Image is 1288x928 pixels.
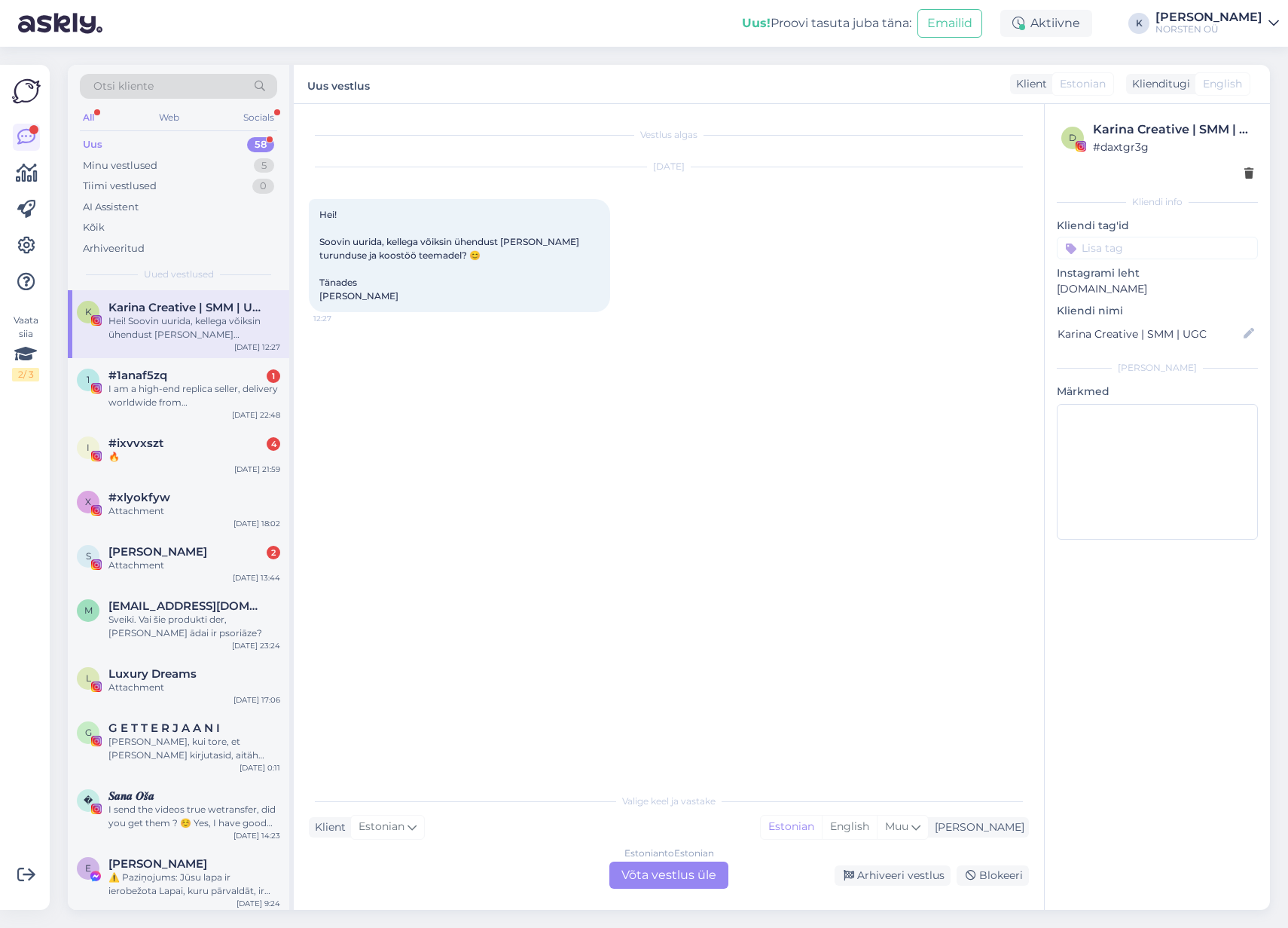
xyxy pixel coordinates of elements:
[108,382,280,409] div: I am a high-end replica seller, delivery worldwide from [GEOGRAPHIC_DATA]. We offer Swiss watches...
[108,789,154,803] span: 𝑺𝒂𝒏𝒂 𝑶𝒔̌𝒂
[83,137,102,152] div: Uus
[108,667,197,681] span: Luxury Dreams
[1057,361,1258,375] div: [PERSON_NAME]
[309,795,1029,808] div: Valige keel ja vastake
[232,409,280,421] div: [DATE] 22:48
[1060,76,1106,92] span: Estonian
[108,491,170,504] span: #xlyokfyw
[309,819,346,835] div: Klient
[12,314,39,381] div: Vaata siia
[240,108,277,127] div: Socials
[87,442,90,453] span: i
[108,436,163,450] span: #ixvvxszt
[84,795,93,806] span: �
[86,672,91,684] span: L
[108,803,280,830] div: I send the videos true wetransfer, did you get them ? ☺️ Yes, I have good audience 🫶🏼🙌🏼 I will th...
[1093,139,1253,155] div: # daxtgr3g
[87,374,90,385] span: 1
[108,735,280,762] div: [PERSON_NAME], kui tore, et [PERSON_NAME] kirjutasid, aitäh sulle!✨ Ma armastan juustega tegeleda...
[156,108,182,127] div: Web
[1057,218,1258,234] p: Kliendi tag'id
[247,137,274,152] div: 58
[85,496,91,507] span: x
[929,819,1024,835] div: [PERSON_NAME]
[267,437,280,451] div: 4
[1155,11,1262,23] div: [PERSON_NAME]
[1057,281,1258,297] p: [DOMAIN_NAME]
[835,865,951,886] div: Arhiveeri vestlus
[83,200,139,215] div: AI Assistent
[108,871,280,898] div: ⚠️ Paziņojums: Jūsu lapa ir ierobežota Lapai, kuru pārvaldāt, ir ierobežotas noteiktas funkcijas,...
[108,301,265,314] span: Karina Creative | SMM | UGC
[609,862,728,889] div: Võta vestlus üle
[233,518,280,529] div: [DATE] 18:02
[1203,76,1242,92] span: English
[12,77,41,106] img: Askly Logo
[12,368,39,381] div: 2 / 3
[309,128,1029,142] div: Vestlus algas
[957,865,1029,886] div: Blokeeri
[108,857,207,871] span: Emai Kaji
[80,108,97,127] div: All
[86,550,91,562] span: S
[83,158,157,173] div: Minu vestlused
[359,819,404,835] span: Estonian
[1057,384,1258,400] p: Märkmed
[108,721,220,735] span: G E T T E R J A A N I
[233,694,280,706] div: [DATE] 17:06
[254,158,274,173] div: 5
[1057,195,1258,209] div: Kliendi info
[1010,76,1047,92] div: Klient
[624,847,714,860] div: Estonian to Estonian
[1057,237,1258,259] input: Lisa tag
[742,14,911,32] div: Proovi tasuta juba täna:
[917,9,982,38] button: Emailid
[233,572,280,583] div: [DATE] 13:44
[85,306,92,317] span: K
[234,464,280,475] div: [DATE] 21:59
[313,313,370,324] span: 12:27
[108,314,280,341] div: Hei! Soovin uurida, kellega võiksin ühendust [PERSON_NAME] turunduse ja koostöö teemadel? 😊 Tänad...
[319,209,581,302] span: Hei! Soovin uurida, kellega võiksin ühendust [PERSON_NAME] turunduse ja koostöö teemadel? 😊 Tänad...
[1069,132,1076,143] span: d
[1093,121,1253,139] div: Karina Creative | SMM | UGC
[309,160,1029,173] div: [DATE]
[83,220,105,235] div: Kõik
[232,640,280,651] div: [DATE] 23:24
[1000,10,1092,37] div: Aktiivne
[267,369,280,383] div: 1
[742,16,771,30] b: Uus!
[240,762,280,773] div: [DATE] 0:11
[85,862,91,874] span: E
[108,559,280,572] div: Attachment
[85,727,92,738] span: G
[108,545,207,559] span: Solvita Anikonova
[93,78,154,94] span: Otsi kliente
[108,369,167,382] span: #1anaf5zq
[252,179,274,194] div: 0
[84,605,93,616] span: m
[144,268,214,281] span: Uued vestlused
[108,450,280,464] div: 🔥
[83,179,157,194] div: Tiimi vestlused
[307,74,370,94] label: Uus vestlus
[1057,265,1258,281] p: Instagrami leht
[1128,13,1149,34] div: K
[1155,23,1262,35] div: NORSTEN OÜ
[108,599,265,613] span: mairasvincicka@inbox.lv
[1126,76,1190,92] div: Klienditugi
[237,898,280,909] div: [DATE] 9:24
[108,681,280,694] div: Attachment
[83,241,145,256] div: Arhiveeritud
[761,816,822,838] div: Estonian
[233,830,280,841] div: [DATE] 14:23
[267,546,280,559] div: 2
[885,819,908,833] span: Muu
[108,613,280,640] div: Sveiki. Vai šie produkti der, [PERSON_NAME] ādai ir psoriāze?
[234,341,280,353] div: [DATE] 12:27
[1058,326,1241,342] input: Lisa nimi
[1057,303,1258,319] p: Kliendi nimi
[822,816,877,838] div: English
[108,504,280,518] div: Attachment
[1155,11,1279,35] a: [PERSON_NAME]NORSTEN OÜ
